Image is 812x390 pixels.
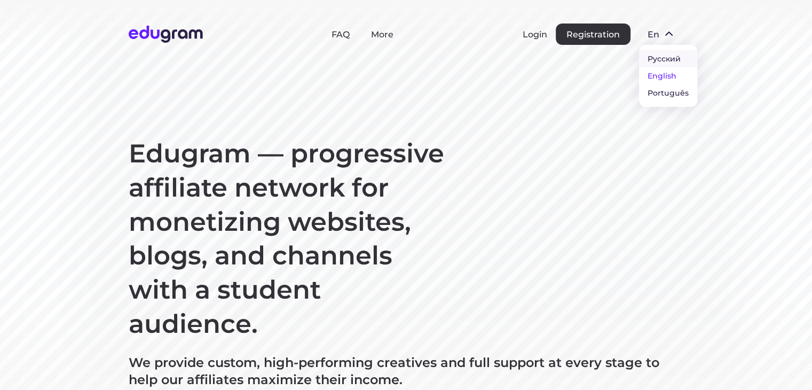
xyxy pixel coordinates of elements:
button: English [639,67,697,84]
span: en [648,29,658,40]
a: FAQ [332,29,350,40]
button: en [639,24,684,45]
button: Login [523,29,547,40]
button: Registration [556,24,630,45]
button: Português [639,84,697,102]
img: Edugram Logo [129,26,203,43]
a: More [371,29,393,40]
button: Русский [639,50,697,67]
p: We provide custom, high-performing creatives and full support at every stage to help our affiliat... [129,354,684,388]
h1: Edugram — progressive affiliate network for monetizing websites, blogs, and channels with a stude... [129,137,449,341]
